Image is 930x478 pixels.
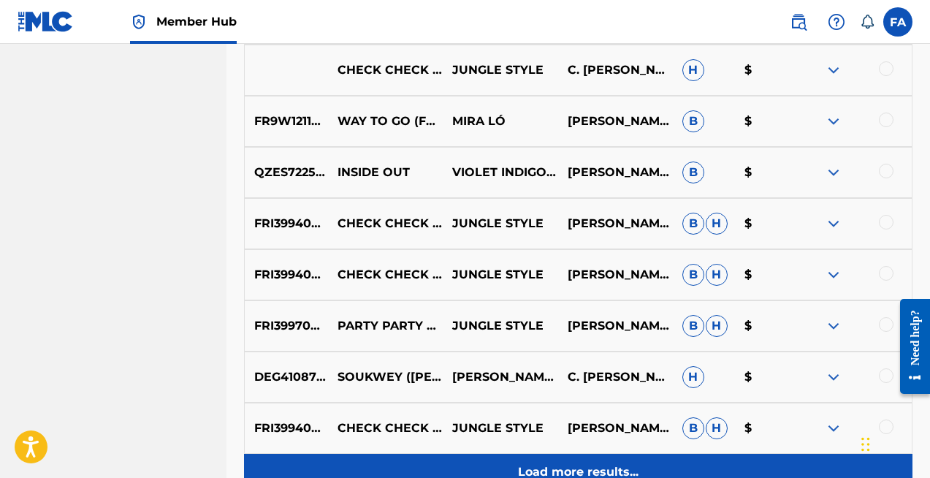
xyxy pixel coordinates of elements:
p: FR9W12116829 [245,113,328,130]
img: expand [825,420,842,437]
p: VIOLET INDIGO,CSU [443,164,557,181]
p: FRI399700050 [245,317,328,335]
span: Member Hub [156,13,237,30]
img: expand [825,61,842,79]
iframe: Resource Center [889,288,930,406]
img: expand [825,317,842,335]
span: B [682,110,704,132]
p: JUNGLE STYLE [443,317,557,335]
span: H [706,264,728,286]
img: expand [825,266,842,284]
p: $ [735,368,797,386]
p: $ [735,215,797,232]
p: CHECK CHECK MIX YOUR BODY [328,266,443,284]
span: B [682,315,704,337]
p: JUNGLE STYLE [443,266,557,284]
span: B [682,264,704,286]
p: FRI399400040 [245,420,328,437]
span: H [706,213,728,235]
p: [PERSON_NAME] ORCHESTRA [443,368,557,386]
p: JUNGLE STYLE [443,61,557,79]
p: QZES72258584 [245,164,328,181]
img: help [828,13,845,31]
p: FRI399400110 [245,266,328,284]
span: H [682,59,704,81]
iframe: Chat Widget [857,408,930,478]
p: [PERSON_NAME], [PERSON_NAME] [557,266,672,284]
p: JUNGLE STYLE [443,420,557,437]
p: CHECK CHECK MIX YOUR BODY - EURO MIX [328,420,443,437]
p: CHECK CHECK MIX YOUR BODY [328,61,443,79]
img: expand [825,215,842,232]
span: B [682,213,704,235]
p: DEG410872001 [245,368,328,386]
p: [PERSON_NAME], [PERSON_NAME] [557,420,672,437]
div: User Menu [883,7,912,37]
img: expand [825,113,842,130]
p: MIRA LÓ [443,113,557,130]
span: H [706,315,728,337]
p: PARTY PARTY PARTY [328,317,443,335]
p: [PERSON_NAME], [PERSON_NAME] [557,317,672,335]
img: search [790,13,807,31]
div: Notifications [860,15,874,29]
span: H [682,366,704,388]
p: CHECK CHECK MIX YOUR BODY [328,215,443,232]
p: $ [735,266,797,284]
div: Drag [861,422,870,466]
p: [PERSON_NAME], [PERSON_NAME] [557,215,672,232]
p: FRI399400010 [245,215,328,232]
p: $ [735,164,797,181]
p: $ [735,420,797,437]
p: SOUKWEY ([PERSON_NAME]) [328,368,443,386]
p: $ [735,61,797,79]
div: Help [822,7,851,37]
img: expand [825,164,842,181]
a: Public Search [784,7,813,37]
span: H [706,417,728,439]
p: $ [735,113,797,130]
p: INSIDE OUT [328,164,443,181]
p: JUNGLE STYLE [443,215,557,232]
p: C. [PERSON_NAME] [557,368,672,386]
img: MLC Logo [18,11,74,32]
p: [PERSON_NAME], [PERSON_NAME] [557,164,672,181]
p: [PERSON_NAME], [PERSON_NAME] [557,113,672,130]
p: $ [735,317,797,335]
span: B [682,417,704,439]
span: B [682,162,704,183]
p: WAY TO GO (FEAT. VIOLET INDIGO) [328,113,443,130]
img: expand [825,368,842,386]
p: C. [PERSON_NAME] [557,61,672,79]
img: Top Rightsholder [130,13,148,31]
